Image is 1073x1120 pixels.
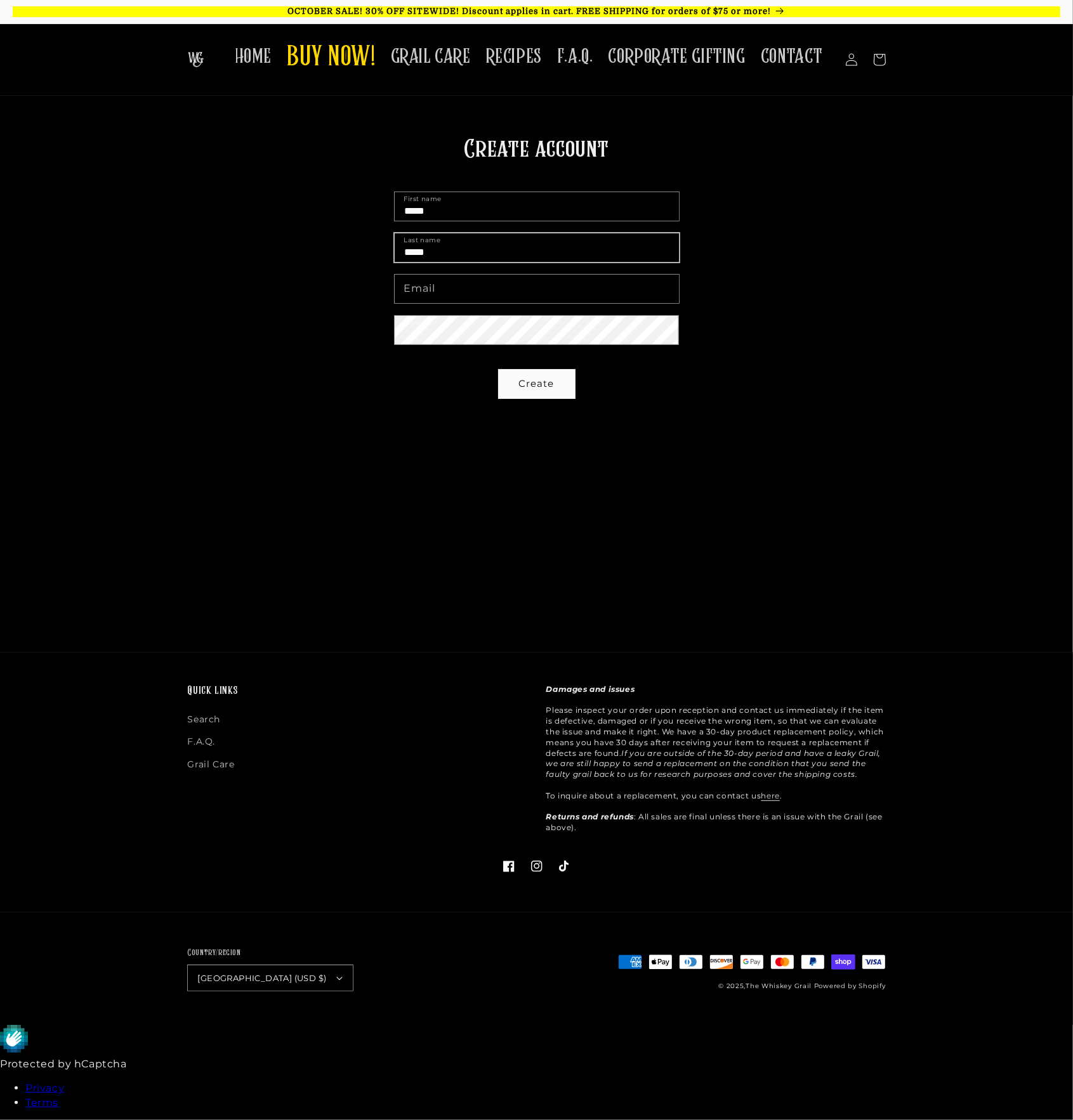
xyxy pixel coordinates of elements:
a: GRAIL CARE [383,37,478,77]
a: RECIPES [478,37,550,77]
strong: Returns and refunds [546,812,634,821]
strong: Damages and issues [546,684,635,694]
em: If you are outside of the 30-day period and have a leaky Grail, we are still happy to send a repl... [546,748,881,779]
span: BUY NOW! [287,41,376,75]
button: Create [499,370,575,398]
h2: Country/region [188,947,353,960]
h2: Quick links [188,684,527,699]
a: The Whiskey Grail [746,982,812,990]
a: BUY NOW! [279,33,383,83]
small: © 2025, [718,982,812,990]
h1: Create account [395,134,679,167]
a: HOME [227,37,279,77]
img: The Whiskey Grail [188,52,204,67]
a: Privacy [25,1082,64,1094]
span: CONTACT [761,44,823,69]
span: GRAIL CARE [391,44,471,69]
span: CORPORATE GIFTING [609,44,746,69]
a: Search [188,712,221,731]
a: Powered by Shopify [814,982,886,990]
a: here [761,791,780,800]
a: CORPORATE GIFTING [601,37,753,77]
a: Terms [25,1097,58,1109]
a: Grail Care [188,753,235,776]
p: Please inspect your order upon reception and contact us immediately if the item is defective, dam... [546,684,886,833]
a: F.A.Q. [550,37,601,77]
span: HOME [235,44,272,69]
button: [GEOGRAPHIC_DATA] (USD $) [188,965,353,991]
a: F.A.Q. [188,731,216,753]
a: CONTACT [753,37,831,77]
p: OCTOBER SALE! 30% OFF SITEWIDE! Discount applies in cart. FREE SHIPPING for orders of $75 or more! [13,6,1060,17]
span: RECIPES [486,44,542,69]
span: F.A.Q. [557,44,593,69]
